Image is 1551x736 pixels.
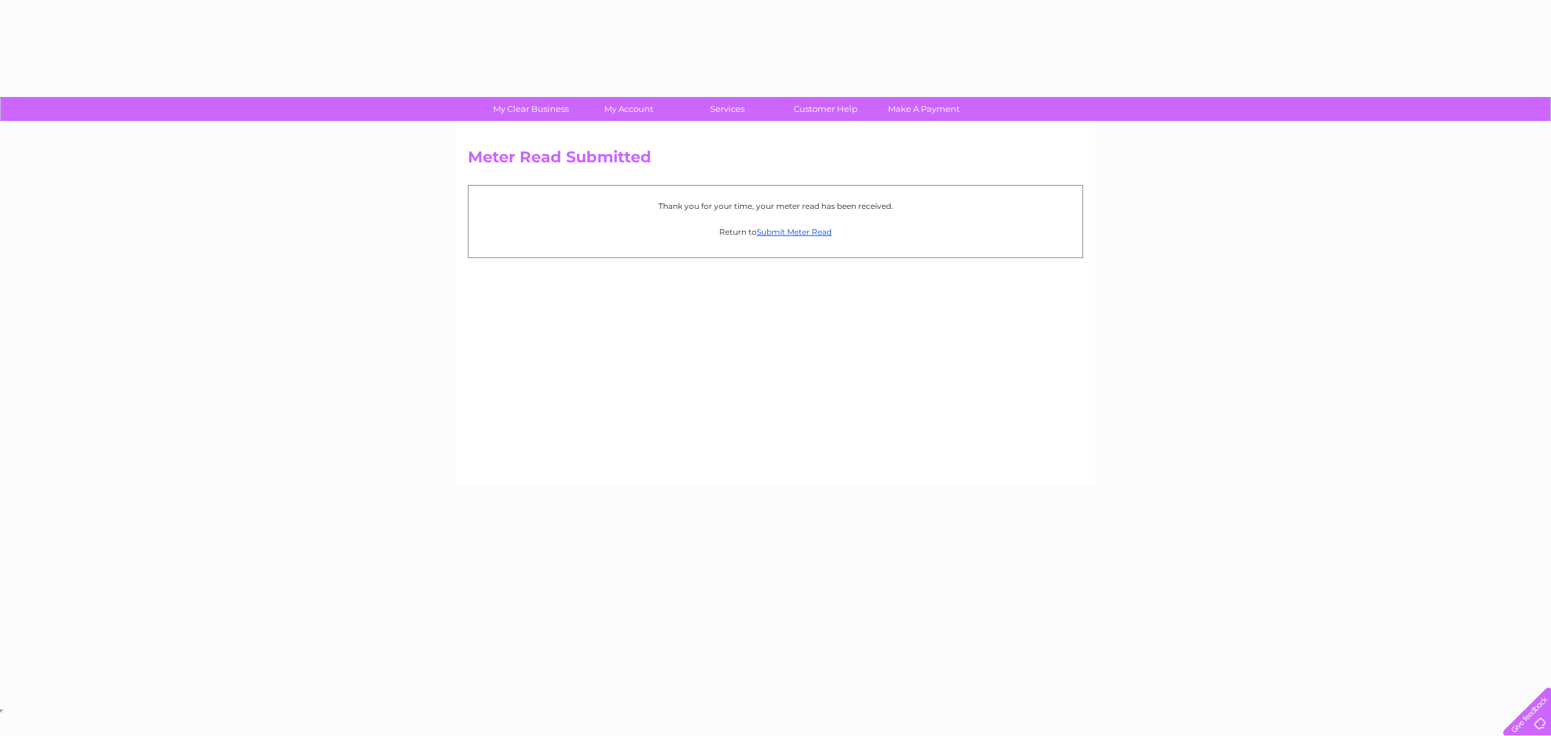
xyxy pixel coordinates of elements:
[475,226,1076,238] p: Return to
[475,200,1076,212] p: Thank you for your time, your meter read has been received.
[757,227,832,237] a: Submit Meter Read
[576,97,682,121] a: My Account
[870,97,977,121] a: Make A Payment
[674,97,781,121] a: Services
[478,97,584,121] a: My Clear Business
[468,148,1083,173] h2: Meter Read Submitted
[772,97,879,121] a: Customer Help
